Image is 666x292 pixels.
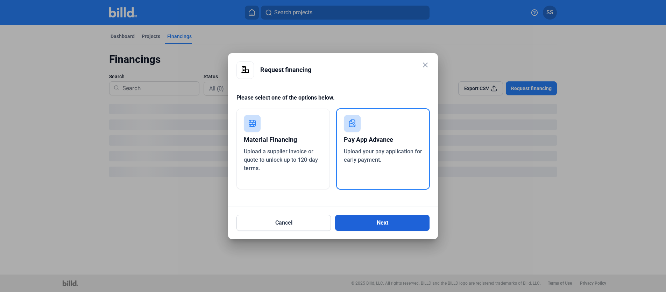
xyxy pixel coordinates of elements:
[244,148,318,171] span: Upload a supplier invoice or quote to unlock up to 120-day terms.
[335,215,430,231] button: Next
[236,94,430,109] div: Please select one of the options below.
[236,215,331,231] button: Cancel
[421,61,430,69] mat-icon: close
[244,132,323,147] div: Material Financing
[344,132,423,147] div: Pay App Advance
[260,61,430,78] div: Request financing
[344,148,422,163] span: Upload your pay application for early payment.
